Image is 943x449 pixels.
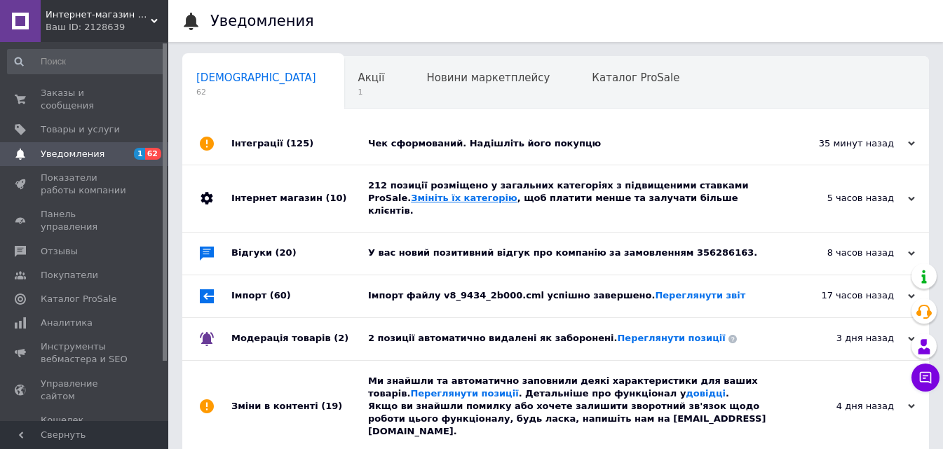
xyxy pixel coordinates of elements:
[617,333,725,343] a: Переглянути позиції
[368,375,775,438] div: Ми знайшли та автоматично заповнили деякі характеристики для ваших товарів. . Детальніше про функ...
[368,247,775,259] div: У вас новий позитивний відгук про компанію за замовленням 356286163.
[196,87,316,97] span: 62
[134,148,145,160] span: 1
[145,148,161,160] span: 62
[196,71,316,84] span: [DEMOGRAPHIC_DATA]
[46,21,168,34] div: Ваш ID: 2128639
[775,192,915,205] div: 5 часов назад
[41,378,130,403] span: Управление сайтом
[41,269,98,282] span: Покупатели
[911,364,939,392] button: Чат с покупателем
[368,137,775,150] div: Чек сформований. Надішліть його покупцю
[775,332,915,345] div: 3 дня назад
[231,123,368,165] div: Інтеграції
[368,332,775,345] div: 2 позиції автоматично видалені як заборонені.
[41,293,116,305] span: Каталог ProSale
[368,179,775,218] div: 212 позиції розміщено у загальних категоріях з підвищеними ставками ProSale. , щоб платити менше ...
[321,401,342,411] span: (19)
[334,333,348,343] span: (2)
[7,49,165,74] input: Поиск
[775,289,915,302] div: 17 часов назад
[686,388,726,399] a: довідці
[41,317,93,329] span: Аналитика
[41,245,78,258] span: Отзывы
[270,290,291,301] span: (60)
[41,87,130,112] span: Заказы и сообщения
[410,388,518,399] a: Переглянути позиції
[231,275,368,317] div: Імпорт
[775,247,915,259] div: 8 часов назад
[325,193,346,203] span: (10)
[231,318,368,360] div: Модерація товарів
[775,137,915,150] div: 35 минут назад
[41,148,104,160] span: Уведомления
[411,193,517,203] a: Змініть їх категорію
[358,87,385,97] span: 1
[41,123,120,136] span: Товары и услуги
[775,400,915,413] div: 4 дня назад
[41,172,130,197] span: Показатели работы компании
[358,71,385,84] span: Акції
[286,138,313,148] span: (125)
[368,289,775,302] div: Імпорт файлу v8_9434_2b000.cml успішно завершено.
[655,290,745,301] a: Переглянути звіт
[231,165,368,232] div: Інтернет магазин
[41,208,130,233] span: Панель управления
[231,233,368,275] div: Відгуки
[592,71,679,84] span: Каталог ProSale
[46,8,151,21] span: Интернет-магазин ветеринарных препаратов «33 Коровы»
[426,71,550,84] span: Новини маркетплейсу
[276,247,297,258] span: (20)
[41,414,130,439] span: Кошелек компании
[41,340,130,366] span: Инструменты вебмастера и SEO
[210,13,314,29] h1: Уведомления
